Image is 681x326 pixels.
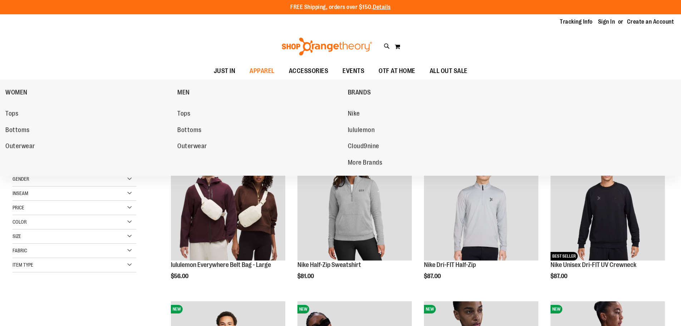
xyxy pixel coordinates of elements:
div: product [547,142,668,298]
span: NEW [551,305,562,313]
a: Nike Half-Zip Sweatshirt [297,261,361,268]
a: lululemon Everywhere Belt Bag - Large [171,261,271,268]
img: Shop Orangetheory [281,38,373,55]
a: Create an Account [627,18,674,26]
span: JUST IN [214,63,236,79]
span: Bottoms [5,126,30,135]
span: $87.00 [551,273,568,279]
span: Tops [5,110,18,119]
span: More Brands [348,159,383,168]
img: Nike Unisex Dri-FIT UV Crewneck [551,146,665,261]
span: Nike [348,110,360,119]
a: Nike Half-Zip SweatshirtNEW [297,146,412,262]
span: Color [13,219,27,225]
a: Nike Dri-FIT Half-Zip [424,261,476,268]
span: NEW [424,305,436,313]
span: Fabric [13,248,27,253]
span: $81.00 [297,273,315,279]
span: Inseam [13,190,28,196]
span: NEW [171,305,183,313]
span: Size [13,233,21,239]
div: product [167,142,289,298]
a: lululemon Everywhere Belt Bag - LargeNEW [171,146,285,262]
span: NEW [297,305,309,313]
img: lululemon Everywhere Belt Bag - Large [171,146,285,261]
span: Bottoms [177,126,202,135]
span: WOMEN [5,89,28,98]
a: Sign In [598,18,615,26]
span: Cloud9nine [348,142,379,151]
p: FREE Shipping, orders over $150. [290,3,391,11]
span: OTF AT HOME [379,63,415,79]
span: $56.00 [171,273,189,279]
span: Outerwear [177,142,207,151]
span: EVENTS [342,63,364,79]
span: BEST SELLER [551,252,578,261]
span: Gender [13,176,29,182]
span: APPAREL [250,63,275,79]
a: Nike Unisex Dri-FIT UV Crewneck [551,261,636,268]
div: product [420,142,542,298]
span: Outerwear [5,142,35,151]
span: Price [13,205,24,210]
span: Tops [177,110,190,119]
span: MEN [177,89,190,98]
div: product [294,142,415,298]
a: Details [373,4,391,10]
a: Nike Unisex Dri-FIT UV CrewneckNEWBEST SELLER [551,146,665,262]
span: ALL OUT SALE [430,63,468,79]
a: Nike Dri-FIT Half-ZipNEW [424,146,538,262]
img: Nike Dri-FIT Half-Zip [424,146,538,261]
span: Item Type [13,262,33,268]
span: BRANDS [348,89,371,98]
span: lululemon [348,126,375,135]
span: ACCESSORIES [289,63,329,79]
img: Nike Half-Zip Sweatshirt [297,146,412,261]
a: Tracking Info [560,18,593,26]
span: $87.00 [424,273,442,279]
